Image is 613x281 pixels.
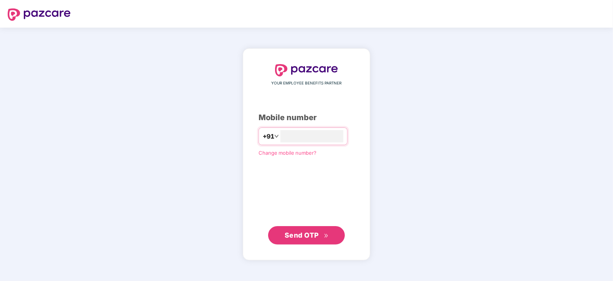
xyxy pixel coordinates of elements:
[268,226,345,245] button: Send OTPdouble-right
[285,231,319,239] span: Send OTP
[263,132,274,141] span: +91
[275,64,338,76] img: logo
[259,112,354,124] div: Mobile number
[324,233,329,238] span: double-right
[274,134,279,139] span: down
[8,8,71,21] img: logo
[272,80,342,86] span: YOUR EMPLOYEE BENEFITS PARTNER
[259,150,316,156] a: Change mobile number?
